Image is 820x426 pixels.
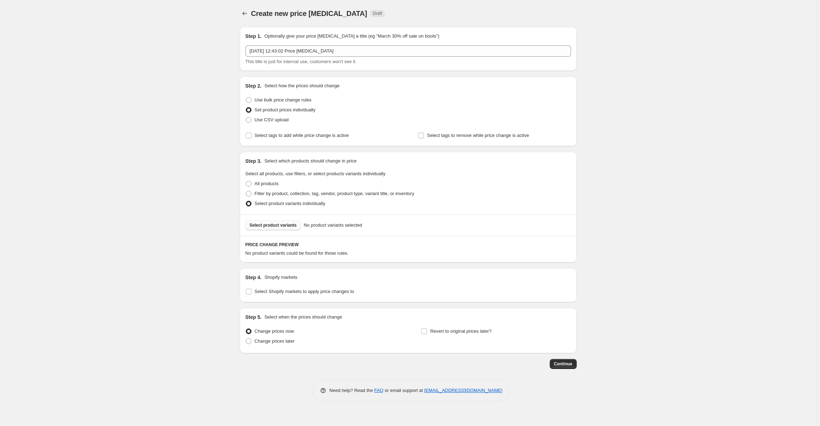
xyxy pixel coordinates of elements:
h2: Step 2. [245,82,262,89]
a: [EMAIL_ADDRESS][DOMAIN_NAME] [424,388,502,393]
span: Draft [373,11,382,16]
span: Select tags to add while price change is active [255,133,349,138]
span: Select all products, use filters, or select products variants individually [245,171,386,176]
span: Select product variants [250,222,297,228]
span: Need help? Read the [329,388,375,393]
h2: Step 3. [245,157,262,165]
p: Optionally give your price [MEDICAL_DATA] a title (eg "March 30% off sale on boots") [264,33,439,40]
p: Select which products should change in price [264,157,356,165]
span: Change prices now [255,328,294,334]
h2: Step 1. [245,33,262,40]
span: Create new price [MEDICAL_DATA] [251,10,367,17]
span: or email support at [383,388,424,393]
span: This title is just for internal use, customers won't see it [245,59,355,64]
p: Select how the prices should change [264,82,339,89]
span: Change prices later [255,338,295,344]
h2: Step 5. [245,314,262,321]
h2: Step 4. [245,274,262,281]
span: Use CSV upload [255,117,289,122]
input: 30% off holiday sale [245,45,571,57]
span: Use bulk price change rules [255,97,311,103]
span: Select tags to remove while price change is active [427,133,529,138]
button: Select product variants [245,220,301,230]
span: No product variants selected [304,222,362,229]
span: Set product prices individually [255,107,316,112]
span: Revert to original prices later? [430,328,492,334]
h6: PRICE CHANGE PREVIEW [245,242,571,248]
span: Filter by product, collection, tag, vendor, product type, variant title, or inventory [255,191,414,196]
span: Continue [554,361,572,367]
button: Price change jobs [240,9,250,18]
span: Select product variants individually [255,201,325,206]
p: Shopify markets [264,274,297,281]
p: Select when the prices should change [264,314,342,321]
a: FAQ [374,388,383,393]
span: Select Shopify markets to apply price changes to [255,289,354,294]
span: All products [255,181,279,186]
span: No product variants could be found for those rules. [245,250,349,256]
button: Continue [550,359,577,369]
